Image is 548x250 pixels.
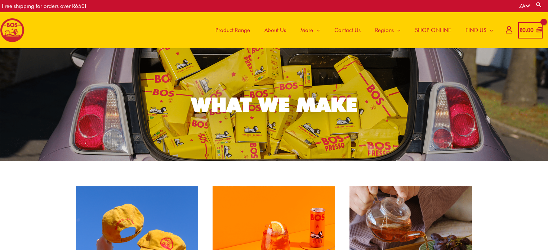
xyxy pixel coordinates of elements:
[191,95,357,115] div: WHAT WE MAKE
[415,19,451,41] span: SHOP ONLINE
[368,12,408,48] a: Regions
[208,12,257,48] a: Product Range
[203,12,500,48] nav: Site Navigation
[520,27,522,33] span: R
[293,12,327,48] a: More
[257,12,293,48] a: About Us
[535,1,543,8] a: Search button
[520,27,534,33] bdi: 0.00
[408,12,458,48] a: SHOP ONLINE
[327,12,368,48] a: Contact Us
[334,19,361,41] span: Contact Us
[518,22,543,38] a: View Shopping Cart, empty
[465,19,486,41] span: FIND US
[519,3,530,9] a: ZA
[375,19,394,41] span: Regions
[264,19,286,41] span: About Us
[300,19,313,41] span: More
[215,19,250,41] span: Product Range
